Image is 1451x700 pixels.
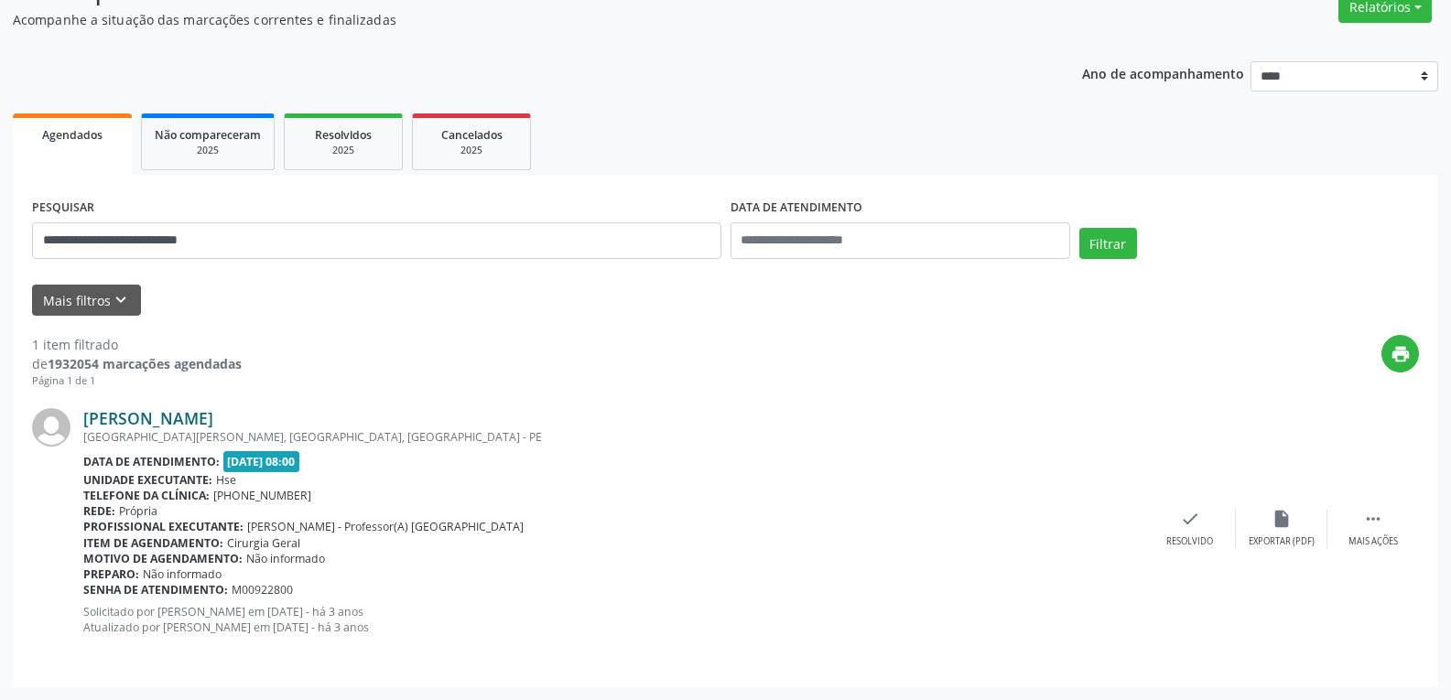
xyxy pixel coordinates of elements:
[315,127,372,143] span: Resolvidos
[213,488,311,503] span: [PHONE_NUMBER]
[83,551,243,566] b: Motivo de agendamento:
[1272,509,1292,529] i: insert_drive_file
[1391,344,1411,364] i: print
[83,488,210,503] b: Telefone da clínica:
[1079,228,1137,259] button: Filtrar
[83,582,228,598] b: Senha de atendimento:
[83,604,1144,635] p: Solicitado por [PERSON_NAME] em [DATE] - há 3 anos Atualizado por [PERSON_NAME] em [DATE] - há 3 ...
[32,285,141,317] button: Mais filtroskeyboard_arrow_down
[42,127,103,143] span: Agendados
[731,194,862,222] label: DATA DE ATENDIMENTO
[1166,535,1213,548] div: Resolvido
[83,535,223,551] b: Item de agendamento:
[143,566,222,582] span: Não informado
[119,503,157,519] span: Própria
[227,535,300,551] span: Cirurgia Geral
[246,551,325,566] span: Não informado
[1348,535,1398,548] div: Mais ações
[111,290,131,310] i: keyboard_arrow_down
[1180,509,1200,529] i: check
[1363,509,1383,529] i: 
[247,519,524,534] span: [PERSON_NAME] - Professor(A) [GEOGRAPHIC_DATA]
[1249,535,1315,548] div: Exportar (PDF)
[155,127,261,143] span: Não compareceram
[223,451,300,472] span: [DATE] 08:00
[1381,335,1419,372] button: print
[216,472,236,488] span: Hse
[48,355,242,372] strong: 1932054 marcações agendadas
[32,335,242,354] div: 1 item filtrado
[83,503,115,519] b: Rede:
[83,454,220,469] b: Data de atendimento:
[83,472,212,488] b: Unidade executante:
[32,194,94,222] label: PESQUISAR
[155,144,261,157] div: 2025
[13,10,1011,29] p: Acompanhe a situação das marcações correntes e finalizadas
[298,144,389,157] div: 2025
[441,127,503,143] span: Cancelados
[83,519,244,534] b: Profissional executante:
[83,408,213,428] a: [PERSON_NAME]
[32,408,70,447] img: img
[83,429,1144,445] div: [GEOGRAPHIC_DATA][PERSON_NAME], [GEOGRAPHIC_DATA], [GEOGRAPHIC_DATA] - PE
[426,144,517,157] div: 2025
[32,373,242,389] div: Página 1 de 1
[83,566,139,582] b: Preparo:
[32,354,242,373] div: de
[1082,61,1244,84] p: Ano de acompanhamento
[232,582,293,598] span: M00922800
